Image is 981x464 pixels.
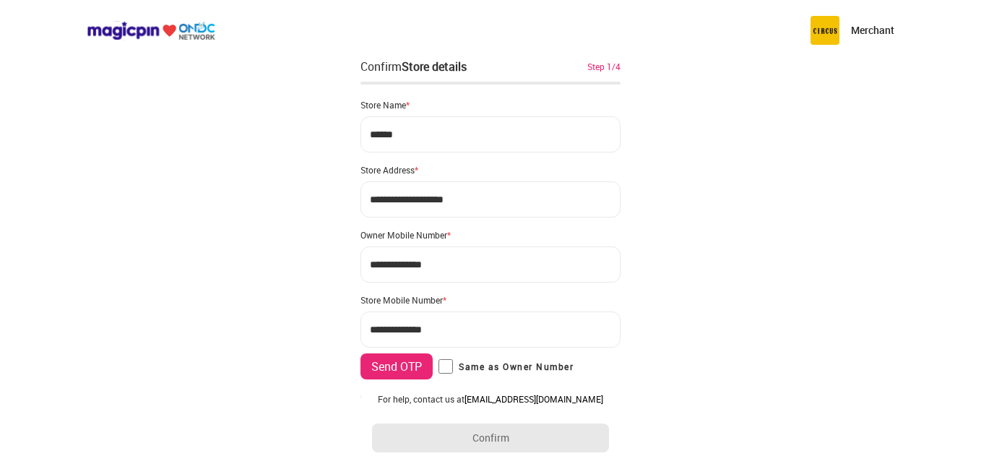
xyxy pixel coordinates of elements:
[360,353,433,379] button: Send OTP
[438,359,453,374] input: Same as Owner Number
[438,359,574,374] label: Same as Owner Number
[587,60,621,73] div: Step 1/4
[360,164,621,176] div: Store Address
[811,16,839,45] img: circus.b677b59b.png
[360,229,621,241] div: Owner Mobile Number
[360,99,621,111] div: Store Name
[464,393,603,405] a: [EMAIL_ADDRESS][DOMAIN_NAME]
[851,23,894,38] p: Merchant
[402,59,467,74] div: Store details
[87,21,215,40] img: ondc-logo-new-small.8a59708e.svg
[360,294,621,306] div: Store Mobile Number
[360,391,621,403] div: Owner E-mail ID
[372,424,609,452] button: Confirm
[360,58,467,75] div: Confirm
[372,393,609,405] div: For help, contact us at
